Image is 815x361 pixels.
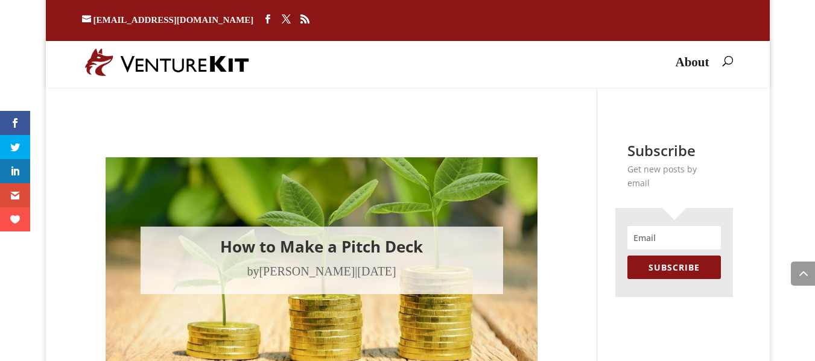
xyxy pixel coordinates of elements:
[675,58,709,78] a: About
[627,226,721,250] input: Email
[259,265,355,278] a: [PERSON_NAME]
[627,143,721,159] h2: Subscribe
[159,260,485,282] p: by |
[627,163,721,190] p: Get new posts by email
[85,48,249,76] img: VentureKit
[357,265,396,278] span: [DATE]
[82,15,254,25] a: [EMAIL_ADDRESS][DOMAIN_NAME]
[649,262,700,273] span: SUBSCRIBE
[627,256,721,279] button: SUBSCRIBE
[159,239,485,260] h1: How to Make a Pitch Deck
